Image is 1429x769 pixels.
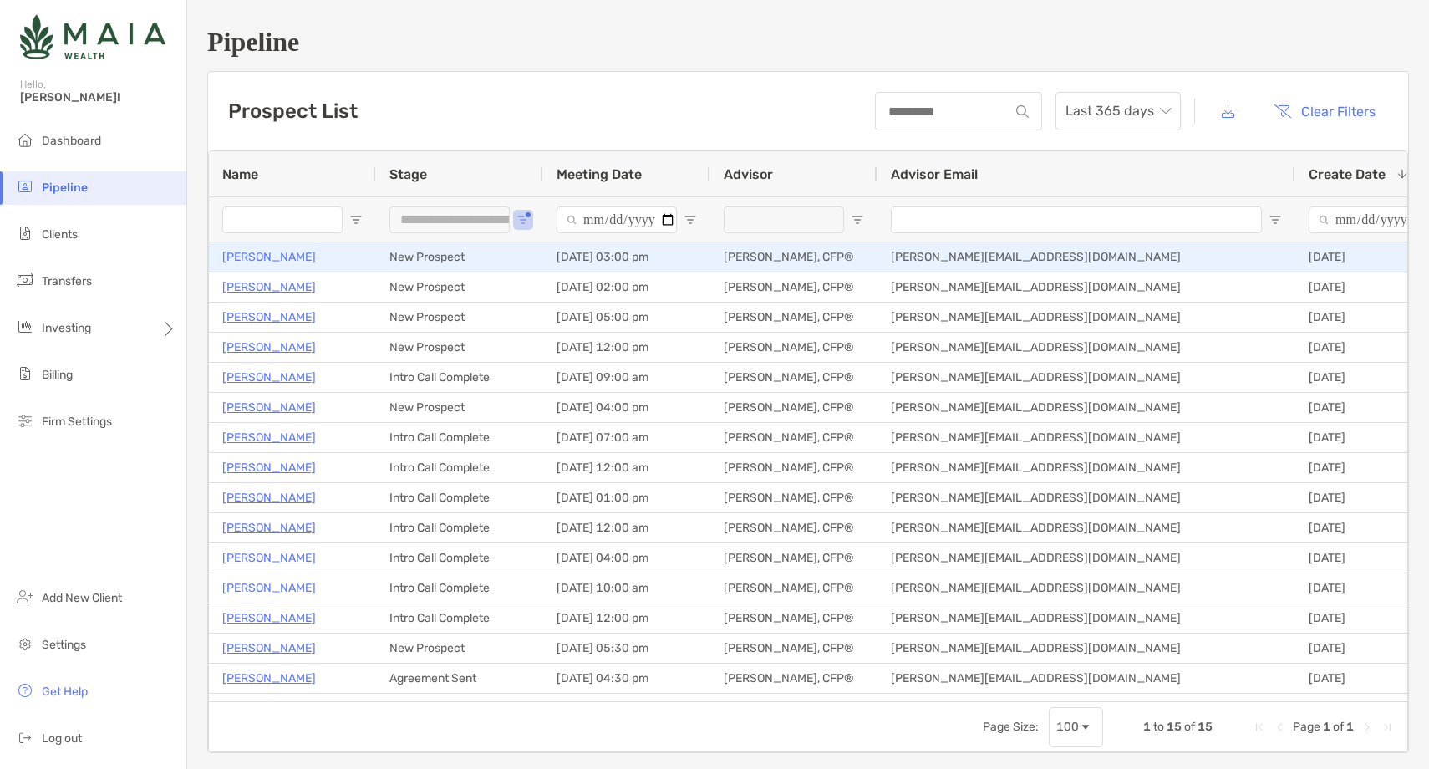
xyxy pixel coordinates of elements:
[376,393,543,422] div: New Prospect
[877,634,1295,663] div: [PERSON_NAME][EMAIL_ADDRESS][DOMAIN_NAME]
[42,134,101,148] span: Dashboard
[222,367,316,388] p: [PERSON_NAME]
[376,333,543,362] div: New Prospect
[710,483,877,512] div: [PERSON_NAME], CFP®
[1261,93,1388,130] button: Clear Filters
[1309,206,1429,233] input: Create Date Filter Input
[376,634,543,663] div: New Prospect
[222,337,316,358] a: [PERSON_NAME]
[877,333,1295,362] div: [PERSON_NAME][EMAIL_ADDRESS][DOMAIN_NAME]
[543,543,710,573] div: [DATE] 04:00 pm
[222,547,316,568] a: [PERSON_NAME]
[376,573,543,603] div: Intro Call Complete
[710,573,877,603] div: [PERSON_NAME], CFP®
[710,272,877,302] div: [PERSON_NAME], CFP®
[710,363,877,392] div: [PERSON_NAME], CFP®
[15,680,35,700] img: get-help icon
[42,227,78,242] span: Clients
[543,453,710,482] div: [DATE] 12:00 am
[15,410,35,430] img: firm-settings icon
[710,393,877,422] div: [PERSON_NAME], CFP®
[1056,720,1079,734] div: 100
[1333,720,1344,734] span: of
[222,608,316,629] a: [PERSON_NAME]
[376,303,543,332] div: New Prospect
[543,513,710,542] div: [DATE] 12:00 am
[376,363,543,392] div: Intro Call Complete
[710,423,877,452] div: [PERSON_NAME], CFP®
[724,166,773,182] span: Advisor
[710,242,877,272] div: [PERSON_NAME], CFP®
[1269,213,1282,227] button: Open Filter Menu
[42,591,122,605] span: Add New Client
[222,457,316,478] a: [PERSON_NAME]
[543,333,710,362] div: [DATE] 12:00 pm
[222,397,316,418] p: [PERSON_NAME]
[1143,720,1151,734] span: 1
[1293,720,1320,734] span: Page
[710,513,877,542] div: [PERSON_NAME], CFP®
[1323,720,1330,734] span: 1
[891,206,1262,233] input: Advisor Email Filter Input
[710,664,877,693] div: [PERSON_NAME], CFP®
[15,587,35,607] img: add_new_client icon
[557,166,642,182] span: Meeting Date
[20,90,176,104] span: [PERSON_NAME]!
[1065,93,1171,130] span: Last 365 days
[42,731,82,746] span: Log out
[222,517,316,538] p: [PERSON_NAME]
[222,578,316,598] a: [PERSON_NAME]
[42,321,91,335] span: Investing
[877,453,1295,482] div: [PERSON_NAME][EMAIL_ADDRESS][DOMAIN_NAME]
[543,603,710,633] div: [DATE] 12:00 pm
[376,423,543,452] div: Intro Call Complete
[15,223,35,243] img: clients icon
[543,423,710,452] div: [DATE] 07:00 am
[1381,721,1394,734] div: Last Page
[684,213,697,227] button: Open Filter Menu
[15,727,35,747] img: logout icon
[15,364,35,384] img: billing icon
[222,277,316,298] p: [PERSON_NAME]
[20,7,165,67] img: Zoe Logo
[376,603,543,633] div: Intro Call Complete
[543,272,710,302] div: [DATE] 02:00 pm
[376,513,543,542] div: Intro Call Complete
[543,483,710,512] div: [DATE] 01:00 pm
[376,483,543,512] div: Intro Call Complete
[222,638,316,659] a: [PERSON_NAME]
[1153,720,1164,734] span: to
[376,664,543,693] div: Agreement Sent
[543,242,710,272] div: [DATE] 03:00 pm
[42,368,73,382] span: Billing
[516,213,530,227] button: Open Filter Menu
[222,427,316,448] a: [PERSON_NAME]
[15,317,35,337] img: investing icon
[376,272,543,302] div: New Prospect
[877,543,1295,573] div: [PERSON_NAME][EMAIL_ADDRESS][DOMAIN_NAME]
[222,307,316,328] p: [PERSON_NAME]
[543,573,710,603] div: [DATE] 10:00 am
[543,363,710,392] div: [DATE] 09:00 am
[557,206,677,233] input: Meeting Date Filter Input
[222,668,316,689] a: [PERSON_NAME]
[877,393,1295,422] div: [PERSON_NAME][EMAIL_ADDRESS][DOMAIN_NAME]
[710,333,877,362] div: [PERSON_NAME], CFP®
[983,720,1039,734] div: Page Size:
[42,181,88,195] span: Pipeline
[877,483,1295,512] div: [PERSON_NAME][EMAIL_ADDRESS][DOMAIN_NAME]
[222,487,316,508] a: [PERSON_NAME]
[376,543,543,573] div: Intro Call Complete
[42,274,92,288] span: Transfers
[877,423,1295,452] div: [PERSON_NAME][EMAIL_ADDRESS][DOMAIN_NAME]
[710,303,877,332] div: [PERSON_NAME], CFP®
[1346,720,1354,734] span: 1
[1198,720,1213,734] span: 15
